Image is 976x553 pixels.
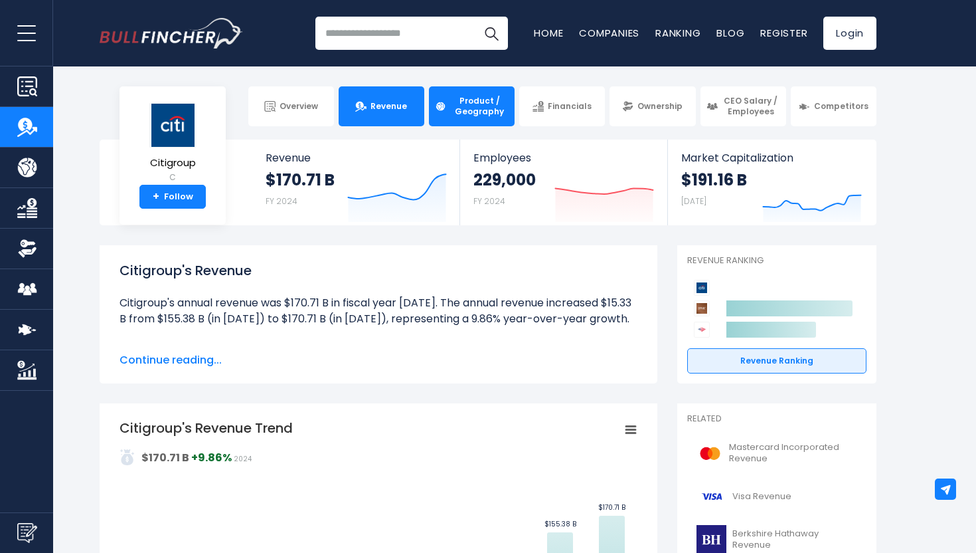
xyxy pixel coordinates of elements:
[700,86,786,126] a: CEO Salary / Employees
[370,101,407,112] span: Revenue
[473,195,505,207] small: FY 2024
[149,171,196,183] small: C
[153,191,159,203] strong: +
[339,86,424,126] a: Revenue
[637,101,683,112] span: Ownership
[681,169,747,190] strong: $191.16 B
[694,300,710,316] img: JPMorgan Chase & Co. competitors logo
[598,502,625,512] text: $170.71 B
[814,101,868,112] span: Competitors
[548,101,592,112] span: Financials
[519,86,605,126] a: Financials
[234,454,252,464] span: 2024
[687,479,866,515] a: Visa Revenue
[248,86,334,126] a: Overview
[687,255,866,267] p: Revenue Ranking
[475,17,508,50] button: Search
[120,295,637,327] li: Citigroup's annual revenue was $170.71 B in fiscal year [DATE]. The annual revenue increased $15....
[681,152,862,164] span: Market Capitalization
[252,140,460,225] a: Revenue $170.71 B FY 2024
[687,413,866,425] p: Related
[120,449,135,465] img: addasd
[17,239,37,259] img: Ownership
[534,26,563,40] a: Home
[687,348,866,374] a: Revenue Ranking
[100,18,243,49] img: Bullfincher logo
[681,195,706,207] small: [DATE]
[429,86,515,126] a: Product / Geography
[544,519,576,529] text: $155.38 B
[149,158,196,169] span: Citigroup
[266,195,297,207] small: FY 2024
[191,450,232,465] strong: +9.86%
[579,26,639,40] a: Companies
[460,140,667,225] a: Employees 229,000 FY 2024
[668,140,875,225] a: Market Capitalization $191.16 B [DATE]
[687,435,866,472] a: Mastercard Incorporated Revenue
[139,185,206,209] a: +Follow
[760,26,807,40] a: Register
[695,439,725,469] img: MA logo
[450,96,509,116] span: Product / Geography
[120,261,637,280] h1: Citigroup's Revenue
[694,322,710,338] img: Bank of America Corporation competitors logo
[655,26,700,40] a: Ranking
[610,86,695,126] a: Ownership
[141,450,189,465] strong: $170.71 B
[120,419,293,437] tspan: Citigroup's Revenue Trend
[473,152,653,164] span: Employees
[149,102,197,185] a: Citigroup C
[716,26,744,40] a: Blog
[280,101,318,112] span: Overview
[120,343,637,391] li: Citigroup's quarterly revenue was $42.35 B in the quarter ending [DATE]. The quarterly revenue de...
[694,280,710,296] img: Citigroup competitors logo
[266,152,447,164] span: Revenue
[791,86,876,126] a: Competitors
[722,96,780,116] span: CEO Salary / Employees
[120,352,637,368] span: Continue reading...
[266,169,335,190] strong: $170.71 B
[473,169,536,190] strong: 229,000
[100,18,242,49] a: Go to homepage
[695,482,728,512] img: V logo
[823,17,876,50] a: Login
